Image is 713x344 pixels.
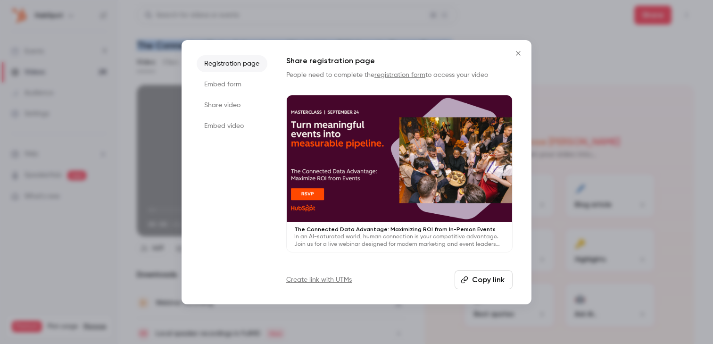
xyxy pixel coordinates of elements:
[294,233,505,248] p: In an AI-saturated world, human connection is your competitive advantage. Join us for a live webi...
[294,226,505,233] p: The Connected Data Advantage: Maximizing ROI from In-Person Events
[197,55,267,72] li: Registration page
[197,117,267,134] li: Embed video
[374,72,425,78] a: registration form
[286,70,513,80] p: People need to complete the to access your video
[509,44,528,63] button: Close
[197,76,267,93] li: Embed form
[286,55,513,67] h1: Share registration page
[286,95,513,253] a: The Connected Data Advantage: Maximizing ROI from In-Person EventsIn an AI-saturated world, human...
[286,275,352,285] a: Create link with UTMs
[455,270,513,289] button: Copy link
[197,97,267,114] li: Share video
